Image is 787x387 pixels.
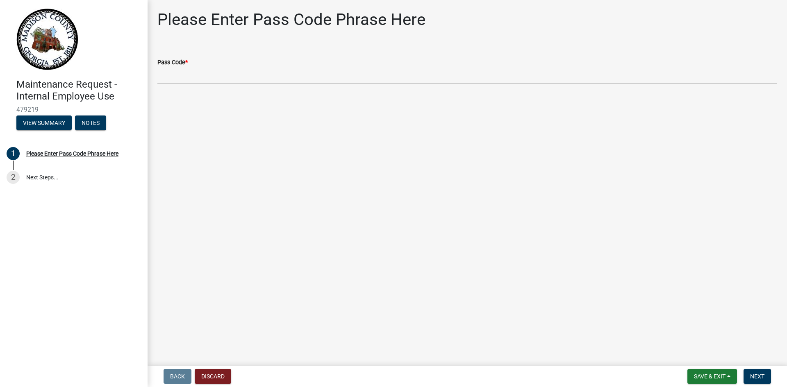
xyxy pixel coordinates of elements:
[744,369,771,384] button: Next
[157,10,425,29] h1: Please Enter Pass Code Phrase Here
[26,151,118,156] div: Please Enter Pass Code Phrase Here
[16,9,78,70] img: Madison County, Georgia
[7,147,20,160] div: 1
[75,120,106,127] wm-modal-confirm: Notes
[750,373,764,380] span: Next
[157,60,188,66] label: Pass Code
[195,369,231,384] button: Discard
[16,79,141,102] h4: Maintenance Request - Internal Employee Use
[170,373,185,380] span: Back
[164,369,191,384] button: Back
[694,373,726,380] span: Save & Exit
[7,171,20,184] div: 2
[16,106,131,113] span: 479219
[16,115,72,130] button: View Summary
[687,369,737,384] button: Save & Exit
[75,115,106,130] button: Notes
[16,120,72,127] wm-modal-confirm: Summary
